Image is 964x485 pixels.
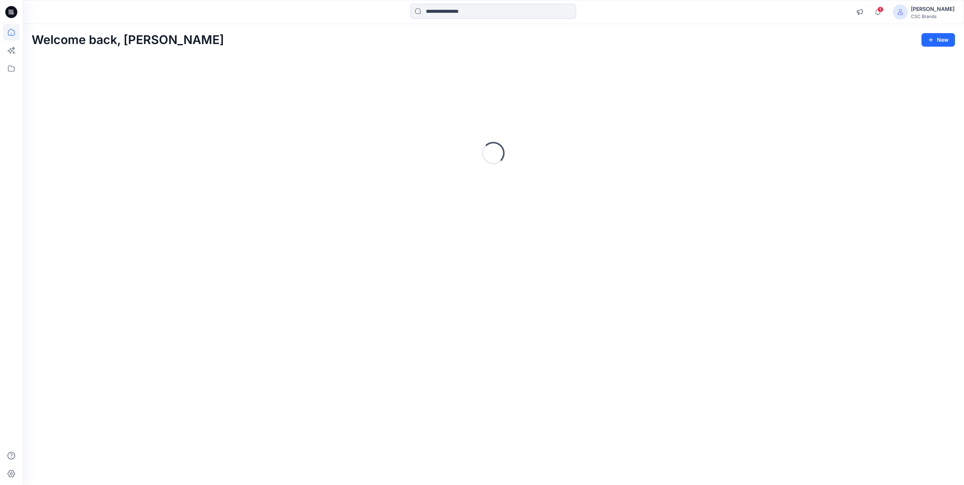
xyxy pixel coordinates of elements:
[911,14,955,19] div: CSC Brands
[897,9,903,15] svg: avatar
[911,5,955,14] div: [PERSON_NAME]
[921,33,955,47] button: New
[877,6,883,12] span: 1
[32,33,224,47] h2: Welcome back, [PERSON_NAME]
